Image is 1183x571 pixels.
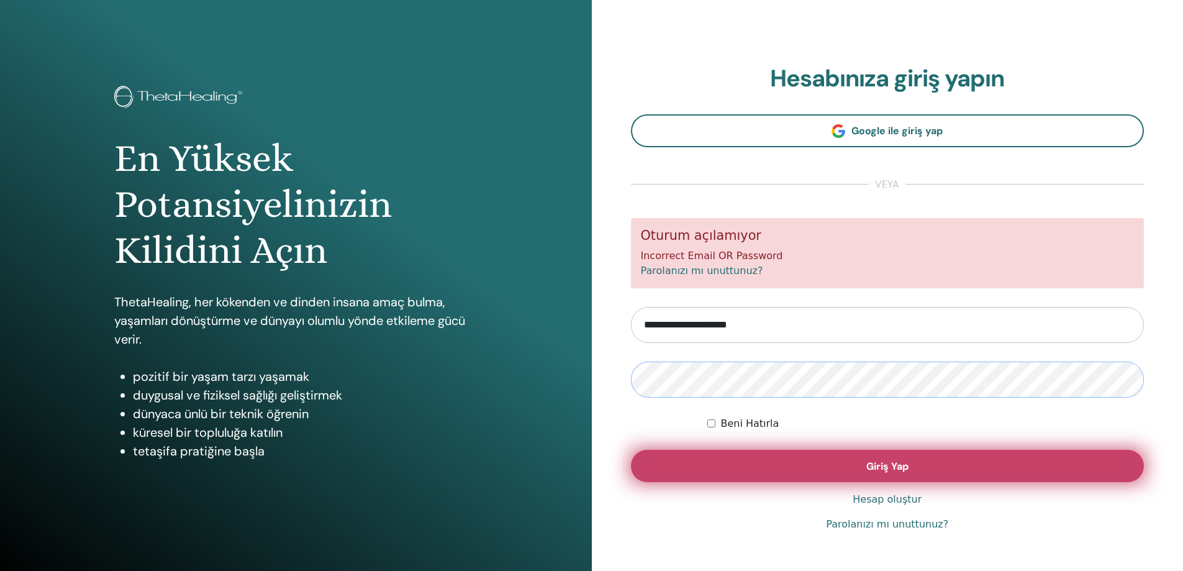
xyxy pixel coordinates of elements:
[133,367,478,386] li: pozitif bir yaşam tarzı yaşamak
[631,114,1144,147] a: Google ile giriş yap
[641,265,763,276] a: Parolanızı mı unuttunuz?
[631,65,1144,93] h2: Hesabınıza giriş yapın
[114,135,478,274] h1: En Yüksek Potansiyelinizin Kilidini Açın
[851,124,943,137] span: Google ile giriş yap
[641,228,1135,244] h5: Oturum açılamıyor
[866,460,909,473] span: Giriş Yap
[720,416,779,431] label: Beni Hatırla
[133,423,478,442] li: küresel bir topluluğa katılın
[707,416,1144,431] div: Keep me authenticated indefinitely or until I manually logout
[133,442,478,460] li: tetaşifa pratiğine başla
[631,218,1144,288] div: Incorrect Email OR Password
[869,177,905,192] span: veya
[133,404,478,423] li: dünyaca ünlü bir teknik öğrenin
[826,517,948,532] a: Parolanızı mı unuttunuz?
[114,293,478,349] p: ThetaHealing, her kökenden ve dinden insana amaç bulma, yaşamları dönüştürme ve dünyayı olumlu yö...
[133,386,478,404] li: duygusal ve fiziksel sağlığı geliştirmek
[853,492,922,507] a: Hesap oluştur
[631,450,1144,482] button: Giriş Yap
